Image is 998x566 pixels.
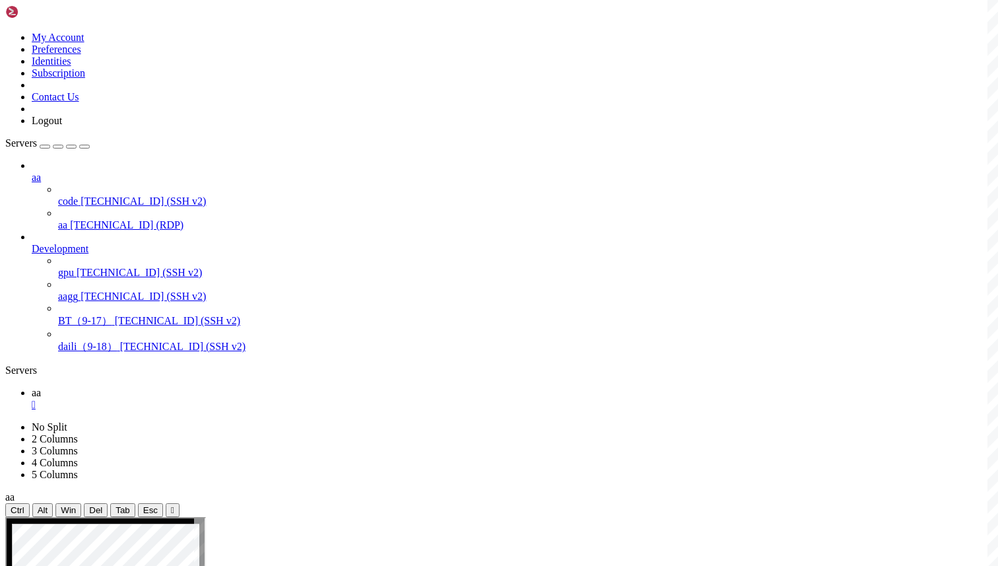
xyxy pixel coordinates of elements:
a: Logout [32,115,62,126]
a: Subscription [32,67,85,79]
a: Preferences [32,44,81,55]
div:  [171,505,174,515]
span: Servers [5,137,37,149]
li: BT（9-17） [TECHNICAL_ID] (SSH v2) [58,302,993,328]
span: daili（9-18） [58,341,117,352]
a: aa [32,387,993,411]
li: gpu [TECHNICAL_ID] (SSH v2) [58,255,993,279]
button: Tab [110,503,135,517]
li: aa [TECHNICAL_ID] (RDP) [58,207,993,231]
a: 2 Columns [32,433,78,444]
span: Esc [143,505,158,515]
a: daili（9-18） [TECHNICAL_ID] (SSH v2) [58,340,993,354]
a: 5 Columns [32,469,78,480]
a: Development [32,243,993,255]
a: aa [TECHNICAL_ID] (RDP) [58,219,993,231]
span: aa [32,387,41,398]
span: gpu [58,267,74,278]
button: Del [84,503,108,517]
li: daili（9-18） [TECHNICAL_ID] (SSH v2) [58,328,993,354]
button: Esc [138,503,163,517]
li: Development [32,231,993,354]
a: Servers [5,137,90,149]
span: [TECHNICAL_ID] (SSH v2) [77,267,202,278]
span: [TECHNICAL_ID] (RDP) [70,219,183,230]
a: aagg [TECHNICAL_ID] (SSH v2) [58,291,993,302]
span: Tab [116,505,130,515]
span: aa [32,172,41,183]
a: code [TECHNICAL_ID] (SSH v2) [58,195,993,207]
span: [TECHNICAL_ID] (SSH v2) [120,341,246,352]
span: Win [61,505,76,515]
button:  [166,503,180,517]
span: Del [89,505,102,515]
li: aagg [TECHNICAL_ID] (SSH v2) [58,279,993,302]
li: code [TECHNICAL_ID] (SSH v2) [58,184,993,207]
span: Development [32,243,88,254]
button: Ctrl [5,503,30,517]
span: [TECHNICAL_ID] (SSH v2) [81,291,206,302]
a: Contact Us [32,91,79,102]
a: BT（9-17） [TECHNICAL_ID] (SSH v2) [58,314,993,328]
span: [TECHNICAL_ID] (SSH v2) [81,195,206,207]
a: gpu [TECHNICAL_ID] (SSH v2) [58,267,993,279]
span: Ctrl [11,505,24,515]
a: No Split [32,421,67,433]
a: 4 Columns [32,457,78,468]
button: Win [55,503,81,517]
span: BT（9-17） [58,315,112,326]
div: Servers [5,365,993,376]
a: My Account [32,32,84,43]
a: aa [32,172,993,184]
span: aa [58,219,67,230]
a:  [32,399,993,411]
span: aa [5,491,15,503]
a: 3 Columns [32,445,78,456]
button: Alt [32,503,53,517]
span: aagg [58,291,78,302]
span: code [58,195,78,207]
span: Alt [38,505,48,515]
li: aa [32,160,993,231]
img: Shellngn [5,5,81,18]
a: Identities [32,55,71,67]
span: [TECHNICAL_ID] (SSH v2) [115,315,240,326]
